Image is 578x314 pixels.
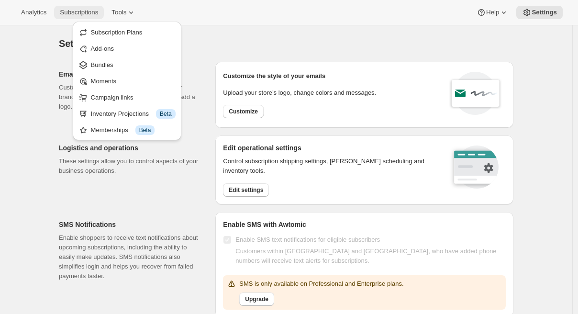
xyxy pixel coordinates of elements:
[160,110,172,118] span: Beta
[91,125,176,135] div: Memberships
[91,29,143,36] span: Subscription Plans
[223,105,264,118] button: Customize
[91,78,116,85] span: Moments
[76,41,178,56] button: Add-ons
[223,88,376,98] p: Upload your store’s logo, change colors and messages.
[59,83,200,112] p: Customize subscription emails to match your brand. Easily update messaging, color, and add a logo.
[59,69,200,79] h2: Email Customization
[106,6,142,19] button: Tools
[54,6,104,19] button: Subscriptions
[486,9,499,16] span: Help
[76,106,178,121] button: Inventory Projections
[21,9,46,16] span: Analytics
[229,108,258,115] span: Customize
[235,247,496,264] span: Customers within [GEOGRAPHIC_DATA] and [GEOGRAPHIC_DATA], who have added phone numbers will recei...
[111,9,126,16] span: Tools
[59,233,200,281] p: Enable shoppers to receive text notifications about upcoming subscriptions, including the ability...
[235,236,380,243] span: Enable SMS text notifications for eligible subscribers
[229,186,263,194] span: Edit settings
[76,90,178,105] button: Campaign links
[223,157,437,176] p: Control subscription shipping settings, [PERSON_NAME] scheduling and inventory tools.
[76,24,178,40] button: Subscription Plans
[139,126,151,134] span: Beta
[223,71,325,81] p: Customize the style of your emails
[91,61,113,68] span: Bundles
[223,143,437,153] h2: Edit operational settings
[76,122,178,137] button: Memberships
[245,295,268,303] span: Upgrade
[59,38,96,49] span: Settings
[60,9,98,16] span: Subscriptions
[471,6,514,19] button: Help
[59,157,200,176] p: These settings allow you to control aspects of your business operations.
[91,109,176,119] div: Inventory Projections
[239,292,274,306] button: Upgrade
[91,45,114,52] span: Add-ons
[59,220,200,229] h2: SMS Notifications
[59,143,200,153] h2: Logistics and operations
[532,9,557,16] span: Settings
[223,183,269,197] button: Edit settings
[91,94,133,101] span: Campaign links
[239,279,403,289] p: SMS is only available on Professional and Enterprise plans.
[15,6,52,19] button: Analytics
[516,6,563,19] button: Settings
[76,73,178,89] button: Moments
[223,220,506,229] h2: Enable SMS with Awtomic
[76,57,178,72] button: Bundles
